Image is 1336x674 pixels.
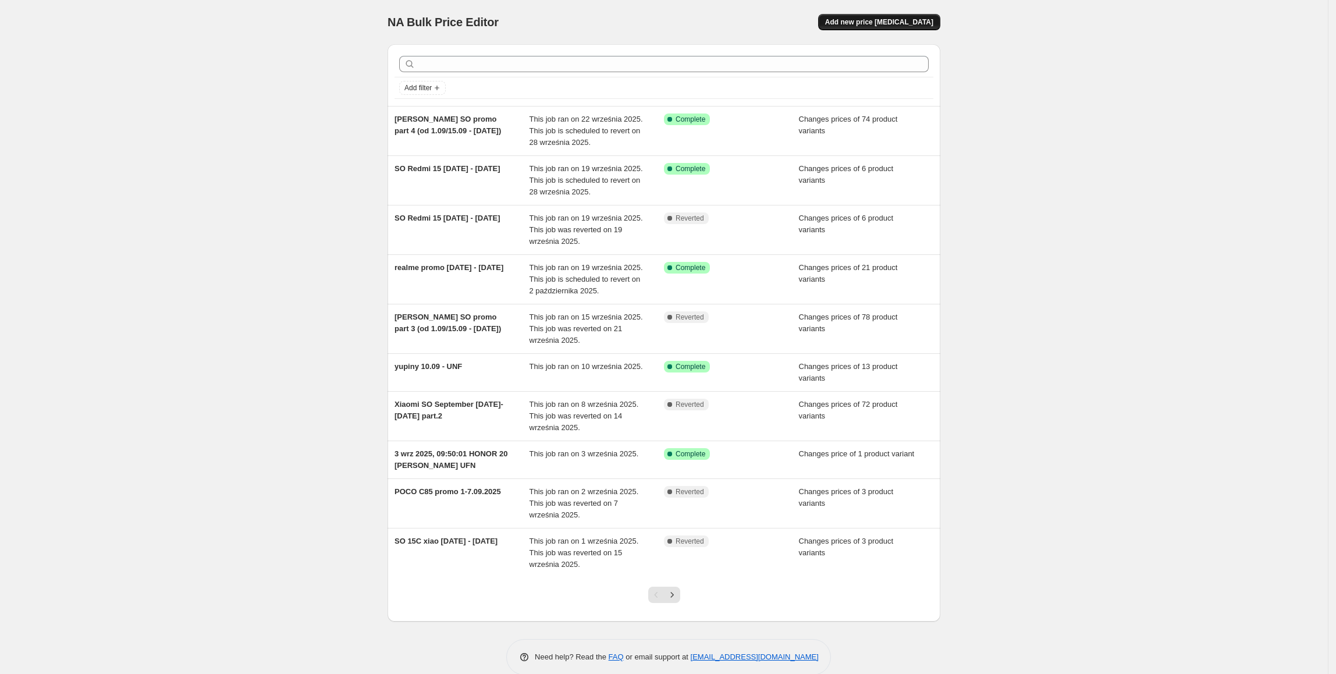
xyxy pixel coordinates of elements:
span: Changes prices of 3 product variants [799,537,894,557]
span: Complete [676,362,705,371]
span: Reverted [676,487,704,496]
button: Add new price [MEDICAL_DATA] [818,14,940,30]
span: This job ran on 15 września 2025. This job was reverted on 21 września 2025. [530,313,643,345]
span: This job ran on 8 września 2025. This job was reverted on 14 września 2025. [530,400,639,432]
span: NA Bulk Price Editor [388,16,499,29]
span: This job ran on 1 września 2025. This job was reverted on 15 września 2025. [530,537,639,569]
span: Changes prices of 72 product variants [799,400,898,420]
span: This job ran on 19 września 2025. This job is scheduled to revert on 28 września 2025. [530,164,643,196]
span: Changes prices of 21 product variants [799,263,898,283]
span: Add filter [404,83,432,93]
span: realme promo [DATE] - [DATE] [395,263,503,272]
span: Reverted [676,313,704,322]
span: POCO C85 promo 1-7.09.2025 [395,487,501,496]
span: [PERSON_NAME] SO promo part 3 (od 1.09/15.09 - [DATE]) [395,313,501,333]
span: This job ran on 19 września 2025. This job is scheduled to revert on 2 października 2025. [530,263,643,295]
span: Changes prices of 6 product variants [799,164,894,185]
span: This job ran on 2 września 2025. This job was reverted on 7 września 2025. [530,487,639,519]
span: SO Redmi 15 [DATE] - [DATE] [395,214,500,222]
span: Changes prices of 13 product variants [799,362,898,382]
span: Reverted [676,400,704,409]
span: This job ran on 22 września 2025. This job is scheduled to revert on 28 września 2025. [530,115,643,147]
span: Changes price of 1 product variant [799,449,915,458]
span: Complete [676,115,705,124]
span: Reverted [676,214,704,223]
span: Add new price [MEDICAL_DATA] [825,17,933,27]
span: This job ran on 10 września 2025. [530,362,643,371]
span: Need help? Read the [535,652,609,661]
span: yupiny 10.09 - UNF [395,362,462,371]
nav: Pagination [648,587,680,603]
span: or email support at [624,652,691,661]
span: 3 wrz 2025, 09:50:01 HONOR 20 [PERSON_NAME] UFN [395,449,507,470]
span: Changes prices of 74 product variants [799,115,898,135]
span: SO 15C xiao [DATE] - [DATE] [395,537,498,545]
span: Complete [676,164,705,173]
button: Add filter [399,81,446,95]
a: [EMAIL_ADDRESS][DOMAIN_NAME] [691,652,819,661]
span: This job ran on 19 września 2025. This job was reverted on 19 września 2025. [530,214,643,246]
span: This job ran on 3 września 2025. [530,449,639,458]
button: Next [664,587,680,603]
span: Reverted [676,537,704,546]
span: Complete [676,263,705,272]
span: Changes prices of 3 product variants [799,487,894,508]
span: Complete [676,449,705,459]
span: Changes prices of 6 product variants [799,214,894,234]
a: FAQ [609,652,624,661]
span: SO Redmi 15 [DATE] - [DATE] [395,164,500,173]
span: Xiaomi SO September [DATE]- [DATE] part.2 [395,400,503,420]
span: Changes prices of 78 product variants [799,313,898,333]
span: [PERSON_NAME] SO promo part 4 (od 1.09/15.09 - [DATE]) [395,115,501,135]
